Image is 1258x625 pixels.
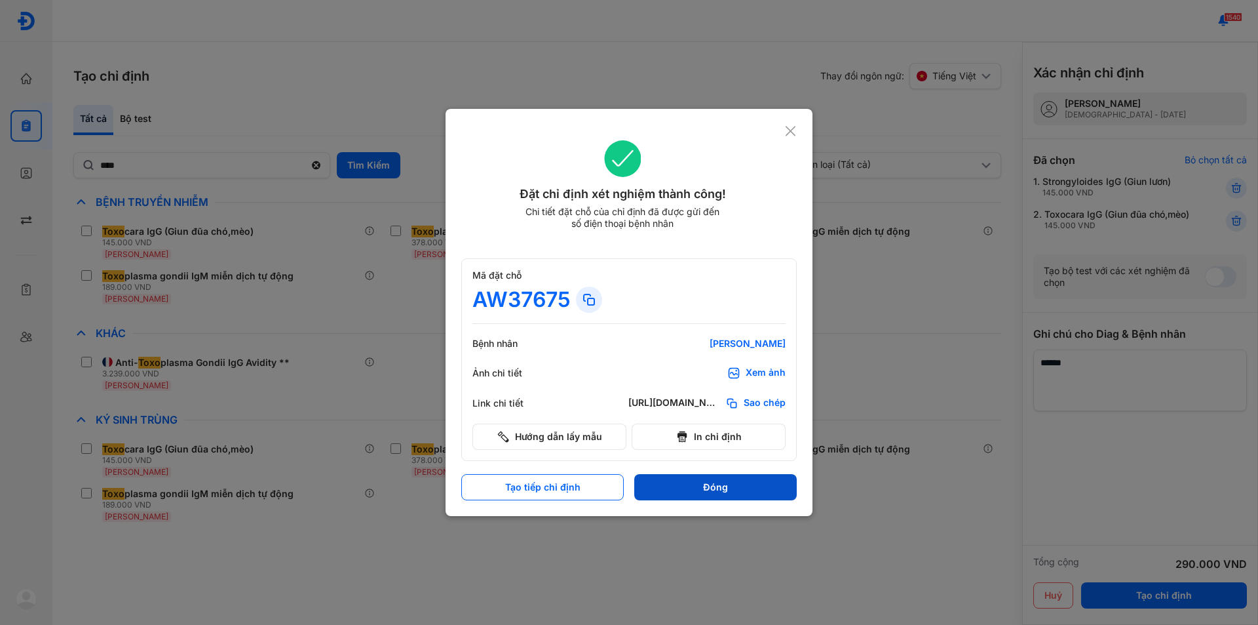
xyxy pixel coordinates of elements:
div: [URL][DOMAIN_NAME] [628,397,720,410]
div: Xem ảnh [746,367,786,380]
button: In chỉ định [632,424,786,450]
div: Chi tiết đặt chỗ của chỉ định đã được gửi đến số điện thoại bệnh nhân [520,206,725,230]
span: Sao chép [744,397,786,410]
button: Đóng [634,474,797,500]
button: Tạo tiếp chỉ định [461,474,624,500]
div: Link chi tiết [472,397,551,409]
div: [PERSON_NAME] [628,338,786,350]
div: Mã đặt chỗ [472,270,786,281]
div: Bệnh nhân [472,338,551,350]
div: Đặt chỉ định xét nghiệm thành công! [461,185,784,203]
button: Hướng dẫn lấy mẫu [472,424,626,450]
div: Ảnh chi tiết [472,367,551,379]
div: AW37675 [472,287,571,313]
